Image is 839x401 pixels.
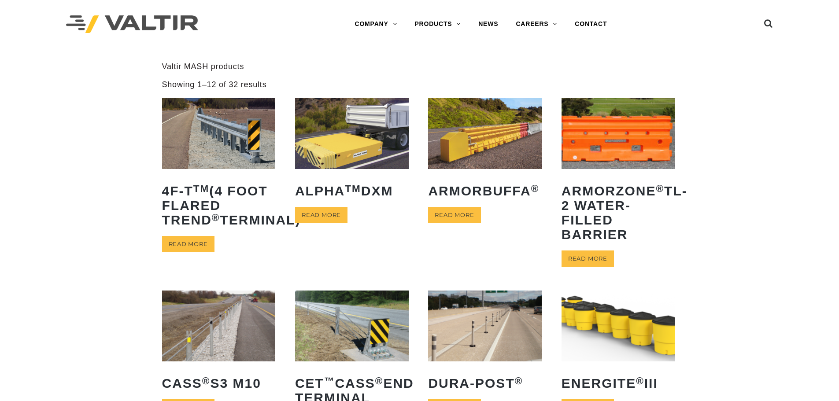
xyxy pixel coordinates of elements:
[562,369,675,397] h2: ENERGITE III
[406,15,469,33] a: PRODUCTS
[428,207,480,223] a: Read more about “ArmorBuffa®”
[531,183,540,194] sup: ®
[562,177,675,248] h2: ArmorZone TL-2 Water-Filled Barrier
[162,177,276,234] h2: 4F-T (4 Foot Flared TREND Terminal)
[428,177,542,205] h2: ArmorBuffa
[162,62,677,72] p: Valtir MASH products
[162,80,267,90] p: Showing 1–12 of 32 results
[202,375,211,386] sup: ®
[428,98,542,205] a: ArmorBuffa®
[656,183,664,194] sup: ®
[428,369,542,397] h2: Dura-Post
[566,15,616,33] a: CONTACT
[345,183,361,194] sup: TM
[295,207,347,223] a: Read more about “ALPHATM DXM”
[66,15,198,33] img: Valtir
[162,236,214,252] a: Read more about “4F-TTM (4 Foot Flared TREND® Terminal)”
[162,291,276,397] a: CASS®S3 M10
[193,183,210,194] sup: TM
[562,250,614,267] a: Read more about “ArmorZone® TL-2 Water-Filled Barrier”
[162,369,276,397] h2: CASS S3 M10
[507,15,566,33] a: CAREERS
[346,15,406,33] a: COMPANY
[295,98,409,205] a: ALPHATMDXM
[212,212,220,223] sup: ®
[428,291,542,397] a: Dura-Post®
[375,375,384,386] sup: ®
[562,98,675,248] a: ArmorZone®TL-2 Water-Filled Barrier
[515,375,523,386] sup: ®
[469,15,507,33] a: NEWS
[162,98,276,234] a: 4F-TTM(4 Foot Flared TREND®Terminal)
[562,291,675,397] a: ENERGITE®III
[636,375,644,386] sup: ®
[295,177,409,205] h2: ALPHA DXM
[324,375,335,386] sup: ™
